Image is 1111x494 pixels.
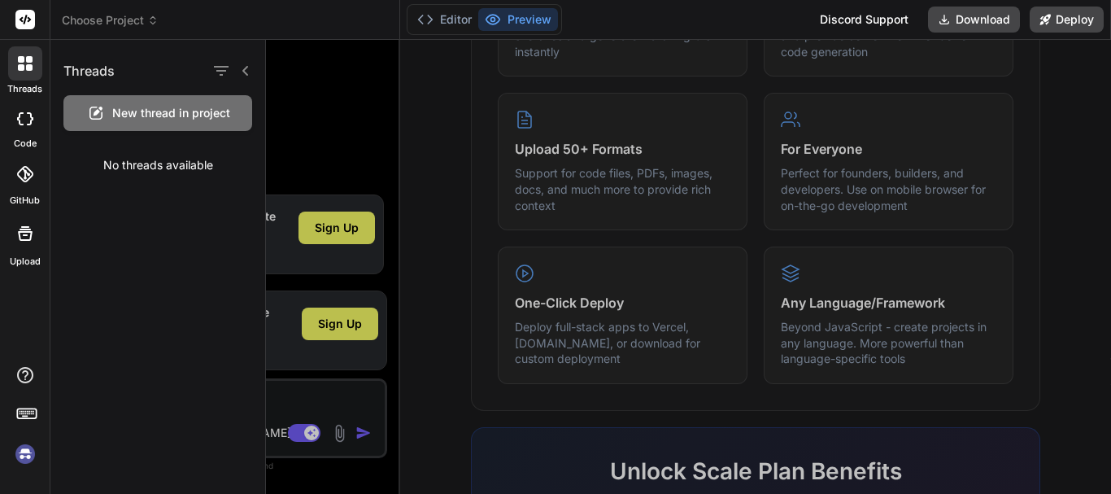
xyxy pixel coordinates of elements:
[112,105,230,121] span: New thread in project
[14,137,37,151] label: code
[11,440,39,468] img: signin
[63,61,115,81] h1: Threads
[50,144,265,186] div: No threads available
[62,12,159,28] span: Choose Project
[411,8,478,31] button: Editor
[478,8,558,31] button: Preview
[810,7,918,33] div: Discord Support
[7,82,42,96] label: threads
[10,255,41,269] label: Upload
[928,7,1020,33] button: Download
[10,194,40,208] label: GitHub
[1030,7,1104,33] button: Deploy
